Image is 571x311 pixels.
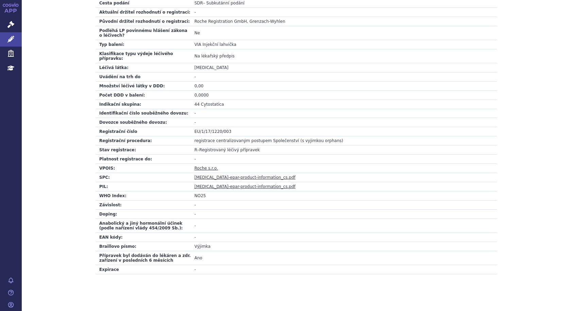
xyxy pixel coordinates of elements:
td: Platnost registrace do: [96,155,191,164]
td: - [191,210,497,219]
td: - [191,155,497,164]
td: - [191,118,497,127]
td: Původní držitel rozhodnutí o registraci: [96,17,191,26]
td: Braillovo písmo: [96,242,191,251]
td: Doping: [96,210,191,219]
a: [MEDICAL_DATA]-epar-product-information_cs.pdf [194,184,295,189]
td: Registrační číslo [96,127,191,136]
span: Injekční lahvička [203,42,237,47]
td: SPC: [96,173,191,182]
td: - [191,219,497,233]
td: Výjimka [191,242,497,251]
td: registrace centralizovaným postupem Společenství (s vyjimkou orphans) [191,136,497,145]
td: Roche Registration GmbH, Grenzach-Wyhlen [191,17,497,26]
td: Ne [191,26,497,40]
td: Typ balení: [96,40,191,49]
td: EAN kódy: [96,233,191,242]
td: WHO Index: [96,191,191,201]
td: Stav registrace: [96,145,191,155]
td: Přípravek byl dodáván do lékáren a zdr. zařízení v posledních 6 měsících [96,251,191,265]
td: [MEDICAL_DATA] [191,63,497,72]
td: Množství léčivé látky v DDD: [96,81,191,90]
td: - [191,109,497,118]
span: 0,00 [194,84,204,88]
td: NO25 [191,191,497,201]
span: R [194,148,197,152]
td: - [191,7,497,17]
td: – [191,145,497,155]
td: - [191,72,497,81]
td: Závislost: [96,201,191,210]
td: Léčivá látka: [96,63,191,72]
td: - [191,201,497,210]
td: Indikační skupina: [96,100,191,109]
span: Cytostatica [201,102,224,107]
td: - [191,233,497,242]
span: 44 [194,102,200,107]
td: - [191,265,497,274]
span: VIA [194,42,201,47]
span: Registrovaný léčivý přípravek [199,148,260,152]
td: Dovozce souběžného dovozu: [96,118,191,127]
td: Registrační procedura: [96,136,191,145]
span: Ano [194,256,202,260]
td: Počet DDD v balení: [96,90,191,100]
td: Na lékařský předpis [191,49,497,63]
td: Uvádění na trh do [96,72,191,81]
td: EU/1/17/1220/003 [191,127,497,136]
td: Expirace [96,265,191,274]
span: SDR [194,1,203,5]
a: [MEDICAL_DATA]-epar-product-information_cs.pdf [194,175,295,180]
td: Identifikační číslo souběžného dovozu: [96,109,191,118]
td: PIL: [96,182,191,191]
td: Podléhá LP povinnému hlášení zákona o léčivech? [96,26,191,40]
td: VPOIS: [96,164,191,173]
td: Klasifikace typu výdeje léčivého přípravku: [96,49,191,63]
td: Anabolický a jiný hormonální účinek (podle nařízení vlády 454/2009 Sb.): [96,219,191,233]
a: Roche s.r.o. [194,166,218,171]
td: 0,0000 [191,90,497,100]
td: Aktuální držitel rozhodnutí o registraci: [96,7,191,17]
